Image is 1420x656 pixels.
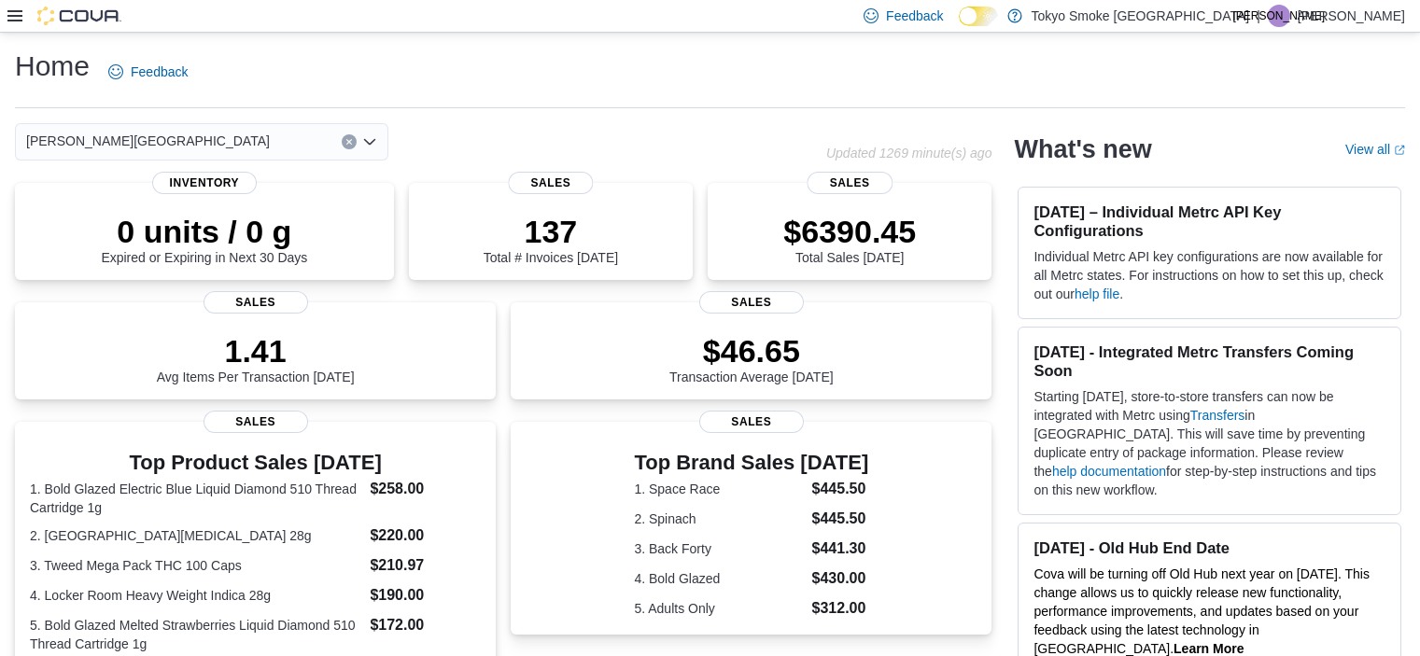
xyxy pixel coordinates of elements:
img: Cova [37,7,121,25]
dd: $190.00 [370,584,481,607]
a: Feedback [101,53,195,91]
p: 1.41 [157,332,355,370]
h1: Home [15,48,90,85]
h3: [DATE] - Old Hub End Date [1033,538,1385,557]
dd: $172.00 [370,614,481,636]
span: Feedback [886,7,943,25]
a: Learn More [1174,641,1244,656]
span: Feedback [131,63,188,81]
dt: 5. Adults Only [634,599,804,618]
span: Sales [699,411,804,433]
dt: 2. Spinach [634,509,804,528]
span: Sales [204,411,308,433]
h3: [DATE] – Individual Metrc API Key Configurations [1033,202,1385,240]
dt: 1. Space Race [634,480,804,498]
dd: $430.00 [812,567,869,590]
span: [PERSON_NAME][GEOGRAPHIC_DATA] [26,130,270,152]
p: [PERSON_NAME] [1298,5,1405,27]
div: Expired or Expiring in Next 30 Days [101,213,307,265]
a: Transfers [1190,408,1245,423]
h3: [DATE] - Integrated Metrc Transfers Coming Soon [1033,342,1385,380]
span: Sales [204,291,308,314]
span: Cova will be turning off Old Hub next year on [DATE]. This change allows us to quickly release ne... [1033,566,1370,656]
dd: $210.97 [370,554,481,577]
input: Dark Mode [959,7,998,26]
span: Inventory [152,172,257,194]
dt: 3. Tweed Mega Pack THC 100 Caps [30,556,362,575]
dt: 1. Bold Glazed Electric Blue Liquid Diamond 510 Thread Cartridge 1g [30,480,362,517]
span: Dark Mode [959,26,960,27]
h3: Top Product Sales [DATE] [30,452,481,474]
p: Tokyo Smoke [GEOGRAPHIC_DATA] [1032,5,1250,27]
dt: 4. Locker Room Heavy Weight Indica 28g [30,586,362,605]
span: Sales [808,172,893,194]
p: Individual Metrc API key configurations are now available for all Metrc states. For instructions ... [1033,247,1385,303]
dt: 4. Bold Glazed [634,569,804,588]
dd: $312.00 [812,597,869,620]
dd: $441.30 [812,537,869,560]
button: Clear input [342,134,357,149]
button: Open list of options [362,134,377,149]
p: $46.65 [669,332,834,370]
span: Sales [699,291,804,314]
div: Avg Items Per Transaction [DATE] [157,332,355,384]
p: 0 units / 0 g [101,213,307,250]
dd: $445.50 [812,478,869,500]
dt: 3. Back Forty [634,539,804,558]
h2: What's new [1014,134,1151,164]
a: View allExternal link [1345,142,1405,157]
p: $6390.45 [783,213,916,250]
div: James Owomero [1268,5,1290,27]
p: 137 [484,213,618,250]
h3: Top Brand Sales [DATE] [634,452,868,474]
dt: 5. Bold Glazed Melted Strawberries Liquid Diamond 510 Thread Cartridge 1g [30,616,362,653]
dd: $220.00 [370,524,481,547]
a: help documentation [1052,464,1166,479]
span: Sales [508,172,593,194]
svg: External link [1394,145,1405,156]
dt: 2. [GEOGRAPHIC_DATA][MEDICAL_DATA] 28g [30,526,362,545]
div: Total # Invoices [DATE] [484,213,618,265]
dd: $258.00 [370,478,481,500]
div: Total Sales [DATE] [783,213,916,265]
a: help file [1075,286,1119,301]
p: Updated 1269 minute(s) ago [826,146,991,161]
p: Starting [DATE], store-to-store transfers can now be integrated with Metrc using in [GEOGRAPHIC_D... [1033,387,1385,499]
dd: $445.50 [812,508,869,530]
span: [PERSON_NAME] [1233,5,1326,27]
div: Transaction Average [DATE] [669,332,834,384]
